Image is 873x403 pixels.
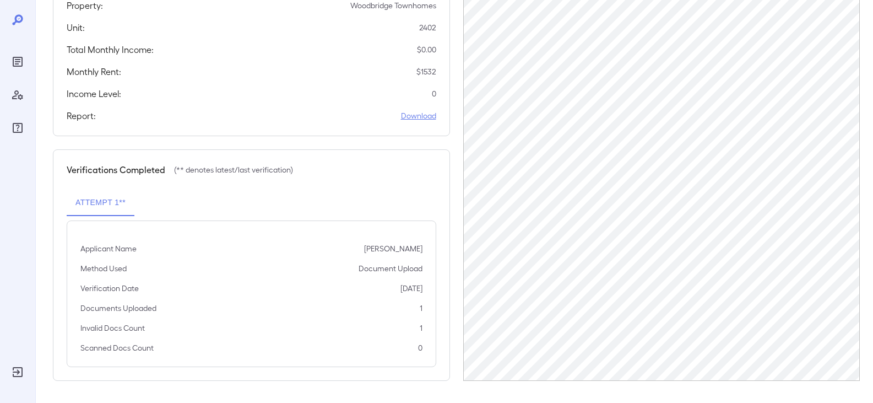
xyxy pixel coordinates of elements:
div: FAQ [9,119,26,137]
button: Attempt 1** [67,190,134,216]
h5: Verifications Completed [67,163,165,176]
a: Download [401,110,436,121]
h5: Unit: [67,21,85,34]
p: $ 0.00 [417,44,436,55]
p: 1 [420,323,422,334]
p: Invalid Docs Count [80,323,145,334]
div: Manage Users [9,86,26,104]
p: (** denotes latest/last verification) [174,164,293,175]
p: Method Used [80,263,127,274]
p: 0 [418,342,422,353]
p: Document Upload [359,263,422,274]
p: Verification Date [80,283,139,294]
p: Applicant Name [80,243,137,254]
div: Log Out [9,363,26,381]
p: 2402 [419,22,436,33]
p: 1 [420,303,422,314]
h5: Report: [67,109,96,122]
p: [DATE] [400,283,422,294]
div: Reports [9,53,26,71]
h5: Total Monthly Income: [67,43,154,56]
p: Documents Uploaded [80,303,156,314]
p: Scanned Docs Count [80,342,154,353]
p: [PERSON_NAME] [364,243,422,254]
p: $ 1532 [416,66,436,77]
h5: Income Level: [67,87,121,100]
h5: Monthly Rent: [67,65,121,78]
p: 0 [432,88,436,99]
